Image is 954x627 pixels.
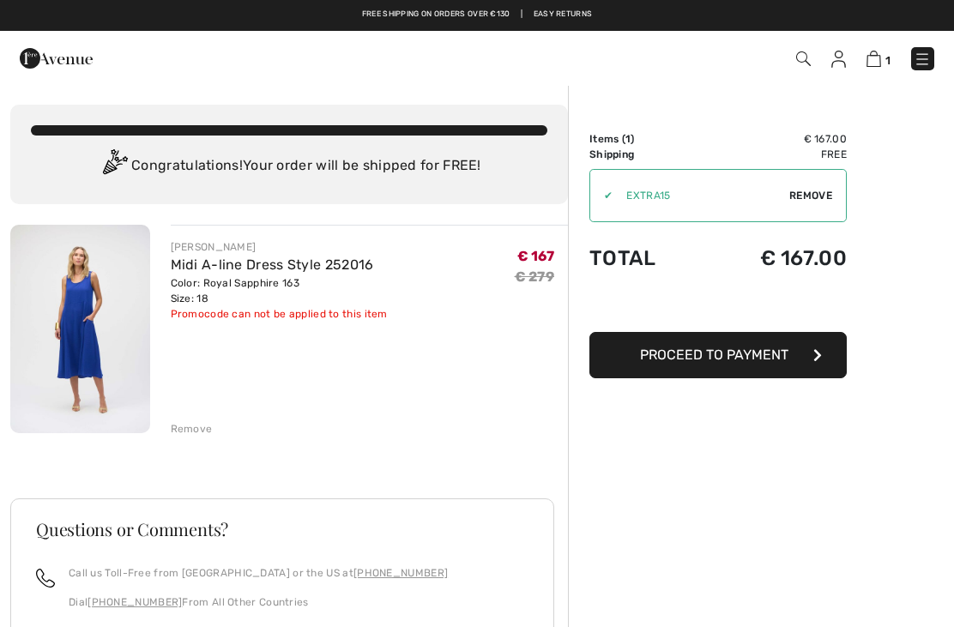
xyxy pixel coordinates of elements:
button: Proceed to Payment [589,332,847,378]
td: Shipping [589,147,701,162]
img: Shopping Bag [866,51,881,67]
img: call [36,569,55,588]
iframe: PayPal [589,287,847,326]
img: Menu [914,51,931,68]
div: ✔ [590,188,613,203]
span: | [521,9,522,21]
td: Items ( ) [589,131,701,147]
s: € 279 [515,268,555,285]
td: Free [701,147,847,162]
div: Remove [171,421,213,437]
div: Promocode can not be applied to this item [171,306,388,322]
img: Congratulation2.svg [97,149,131,184]
a: 1 [866,48,891,69]
img: Midi A-line Dress Style 252016 [10,225,150,433]
div: [PERSON_NAME] [171,239,388,255]
a: [PHONE_NUMBER] [353,567,448,579]
span: 1 [885,54,891,67]
p: Dial From All Other Countries [69,594,448,610]
a: Free shipping on orders over €130 [362,9,510,21]
td: € 167.00 [701,131,847,147]
span: € 167 [517,248,555,264]
p: Call us Toll-Free from [GEOGRAPHIC_DATA] or the US at [69,565,448,581]
input: Promo code [613,170,789,221]
h3: Questions or Comments? [36,521,528,538]
a: Midi A-line Dress Style 252016 [171,256,374,273]
img: Search [796,51,811,66]
div: Color: Royal Sapphire 163 Size: 18 [171,275,388,306]
td: € 167.00 [701,229,847,287]
td: Total [589,229,701,287]
a: [PHONE_NUMBER] [88,596,182,608]
a: Easy Returns [534,9,593,21]
span: Proceed to Payment [640,347,788,363]
img: 1ère Avenue [20,41,93,75]
div: Congratulations! Your order will be shipped for FREE! [31,149,547,184]
a: 1ère Avenue [20,49,93,65]
img: My Info [831,51,846,68]
span: 1 [625,133,631,145]
span: Remove [789,188,832,203]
